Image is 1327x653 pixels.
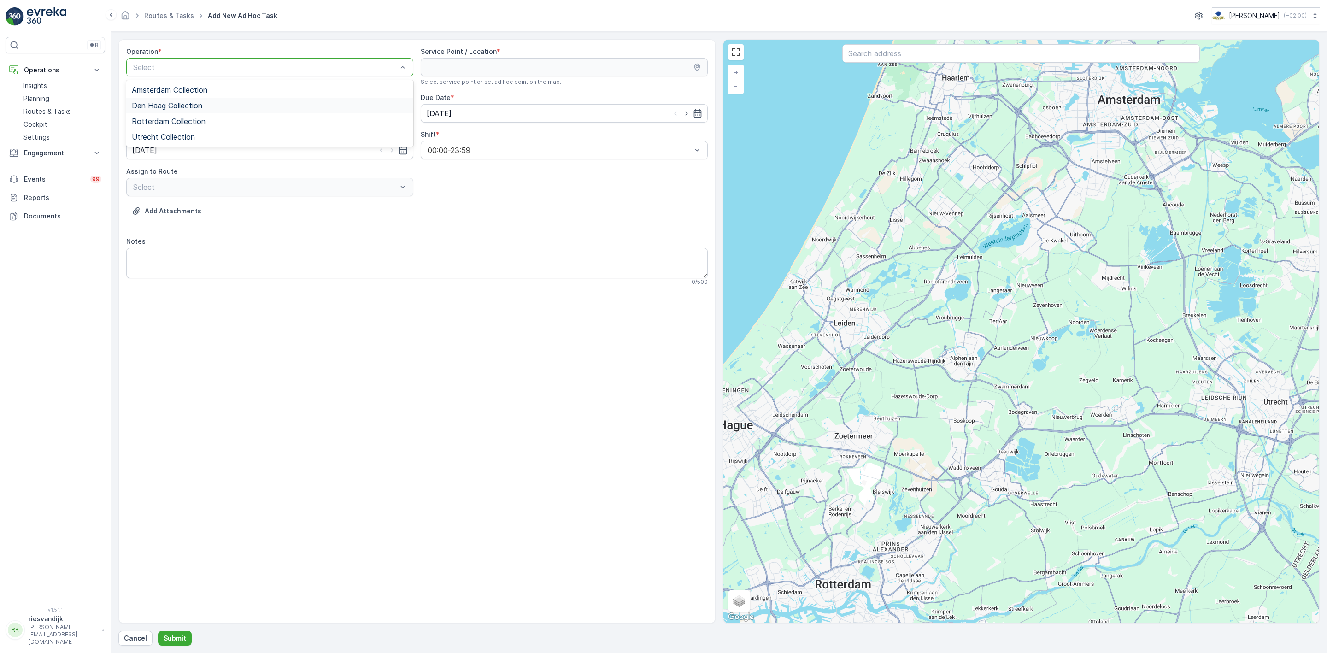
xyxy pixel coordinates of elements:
[24,148,87,158] p: Engagement
[1212,11,1225,21] img: basis-logo_rgb2x.png
[126,204,207,218] button: Upload File
[24,193,101,202] p: Reports
[734,68,738,76] span: +
[842,44,1200,63] input: Search address
[27,7,66,26] img: logo_light-DOdMpM7g.png
[729,79,743,93] a: Zoom Out
[23,94,49,103] p: Planning
[421,47,497,55] label: Service Point / Location
[24,212,101,221] p: Documents
[1284,12,1307,19] p: ( +02:00 )
[421,130,436,138] label: Shift
[120,14,130,22] a: Homepage
[126,141,413,159] input: dd/mm/yyyy
[118,631,153,646] button: Cancel
[164,634,186,643] p: Submit
[6,607,105,612] span: v 1.51.1
[1229,11,1280,20] p: [PERSON_NAME]
[126,237,146,245] label: Notes
[421,104,708,123] input: dd/mm/yyyy
[6,144,105,162] button: Engagement
[1212,7,1320,24] button: [PERSON_NAME](+02:00)
[20,92,105,105] a: Planning
[726,611,756,623] a: Open this area in Google Maps (opens a new window)
[158,631,192,646] button: Submit
[6,614,105,646] button: RRriesvandijk[PERSON_NAME][EMAIL_ADDRESS][DOMAIN_NAME]
[132,101,202,110] span: Den Haag Collection
[89,41,99,49] p: ⌘B
[20,105,105,118] a: Routes & Tasks
[124,634,147,643] p: Cancel
[6,7,24,26] img: logo
[126,47,158,55] label: Operation
[20,118,105,131] a: Cockpit
[126,167,178,175] label: Assign to Route
[6,170,105,188] a: Events99
[6,207,105,225] a: Documents
[734,82,738,90] span: −
[23,120,47,129] p: Cockpit
[132,117,206,125] span: Rotterdam Collection
[23,81,47,90] p: Insights
[6,188,105,207] a: Reports
[23,107,71,116] p: Routes & Tasks
[729,591,749,611] a: Layers
[20,79,105,92] a: Insights
[23,133,50,142] p: Settings
[421,94,451,101] label: Due Date
[206,11,279,20] span: Add New Ad Hoc Task
[8,623,23,637] div: RR
[92,176,100,183] p: 99
[144,12,194,19] a: Routes & Tasks
[729,65,743,79] a: Zoom In
[692,278,708,286] p: 0 / 500
[421,78,561,86] span: Select service point or set ad hoc point on the map.
[132,133,195,141] span: Utrecht Collection
[20,131,105,144] a: Settings
[29,614,97,624] p: riesvandijk
[6,61,105,79] button: Operations
[133,62,397,73] p: Select
[726,611,756,623] img: Google
[132,86,207,94] span: Amsterdam Collection
[29,624,97,646] p: [PERSON_NAME][EMAIL_ADDRESS][DOMAIN_NAME]
[145,206,201,216] p: Add Attachments
[24,175,85,184] p: Events
[24,65,87,75] p: Operations
[729,45,743,59] a: View Fullscreen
